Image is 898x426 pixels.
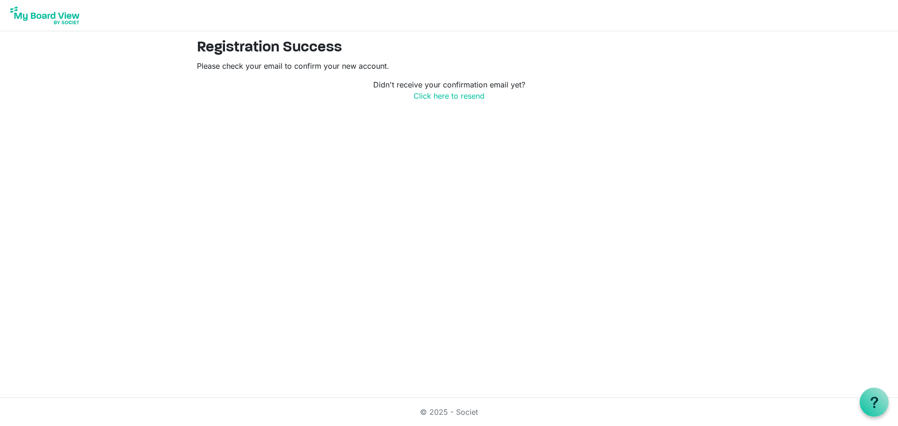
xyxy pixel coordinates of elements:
a: Click here to resend [413,91,485,101]
a: © 2025 - Societ [420,407,478,417]
h2: Registration Success [197,39,701,57]
p: Didn't receive your confirmation email yet? [197,79,701,101]
img: My Board View Logo [7,4,82,27]
p: Please check your email to confirm your new account. [197,60,701,72]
